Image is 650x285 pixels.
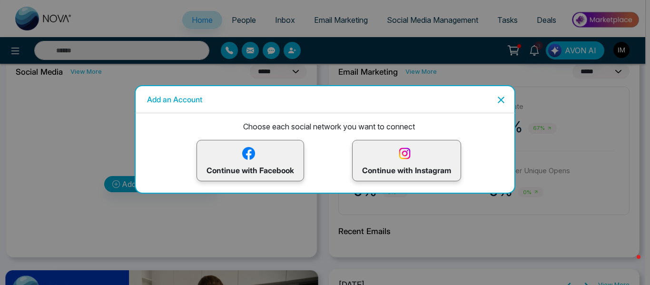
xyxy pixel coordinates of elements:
[618,253,640,275] iframe: Intercom live chat
[147,94,202,105] h5: Add an Account
[240,145,257,162] img: facebook
[492,92,507,107] button: Close
[396,145,413,162] img: instagram
[362,145,451,176] p: Continue with Instagram
[143,121,514,132] p: Choose each social network you want to connect
[207,145,294,176] p: Continue with Facebook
